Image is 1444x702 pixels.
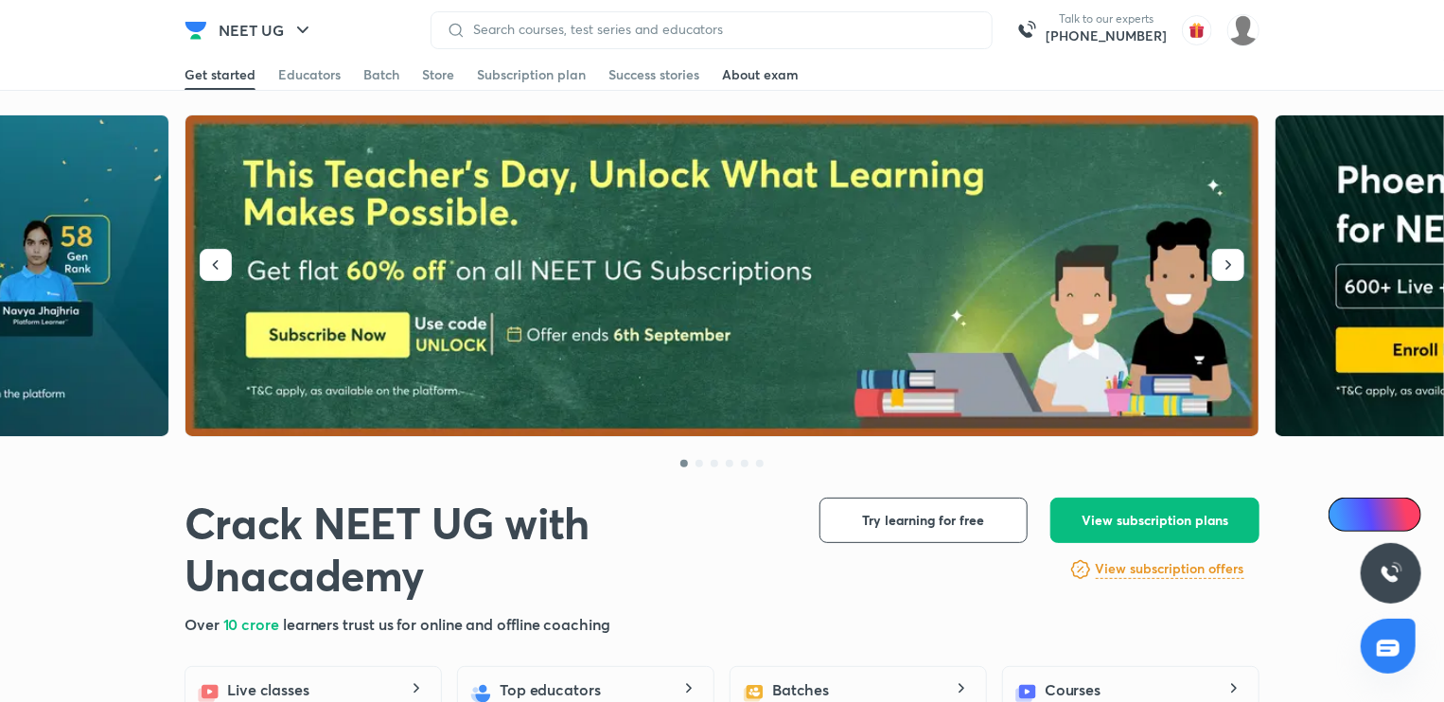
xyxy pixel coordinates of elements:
a: Educators [278,60,341,90]
p: Talk to our experts [1046,11,1167,26]
div: Subscription plan [477,65,586,84]
h1: Crack NEET UG with Unacademy [185,498,789,602]
h5: Live classes [227,678,309,701]
a: Get started [185,60,255,90]
a: Store [422,60,454,90]
h5: Batches [772,678,829,701]
a: About exam [722,60,799,90]
button: NEET UG [207,11,326,49]
div: Success stories [608,65,699,84]
a: View subscription offers [1096,558,1244,581]
a: Ai Doubts [1329,498,1421,532]
input: Search courses, test series and educators [466,22,977,37]
div: About exam [722,65,799,84]
button: Try learning for free [819,498,1028,543]
a: Subscription plan [477,60,586,90]
h5: Top educators [500,678,601,701]
a: [PHONE_NUMBER] [1046,26,1167,45]
a: Success stories [608,60,699,90]
span: View subscription plans [1082,511,1228,530]
span: Over [185,614,223,634]
span: Ai Doubts [1360,507,1410,522]
div: Get started [185,65,255,84]
button: View subscription plans [1050,498,1259,543]
div: Educators [278,65,341,84]
span: 10 crore [223,614,283,634]
div: Batch [363,65,399,84]
div: Store [422,65,454,84]
h5: Courses [1045,678,1101,701]
img: Icon [1340,507,1355,522]
img: Aman raj [1227,14,1259,46]
span: Try learning for free [863,511,985,530]
img: ttu [1380,562,1402,585]
img: call-us [1008,11,1046,49]
img: avatar [1182,15,1212,45]
a: Batch [363,60,399,90]
img: Company Logo [185,19,207,42]
h6: View subscription offers [1096,559,1244,579]
span: learners trust us for online and offline coaching [283,614,610,634]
